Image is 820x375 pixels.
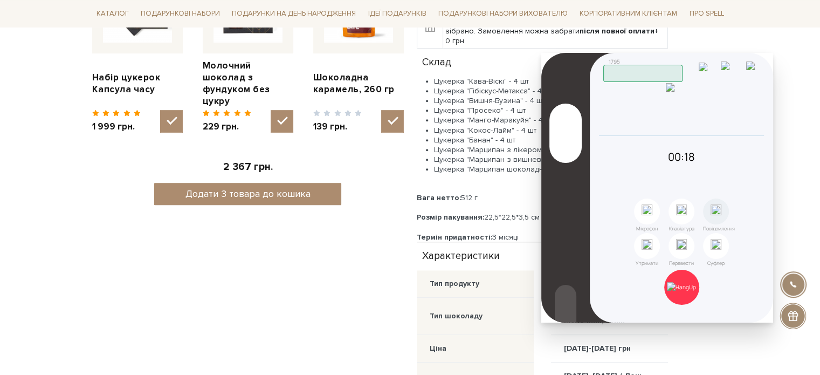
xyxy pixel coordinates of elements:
li: Цукерка "Марципан з вишневим лікером" - 4 шт [434,155,668,165]
div: Ціна [430,344,446,353]
div: Тип шоколаду [430,311,483,321]
li: Цукерка "Кокос-Лайм" - 4 шт [434,126,668,135]
a: Подарункові набори [136,5,224,22]
a: Набір цукерок Капсула часу [92,72,183,96]
a: Молочний шоколад з фундуком без цукру [203,60,293,107]
span: 1 999 грн. [92,121,141,133]
li: Цукерка "Гібіскус-Метакса" - 4 шт [434,86,668,96]
li: Цукерка "Марципан шоколадний" - 4 шт [434,165,668,174]
b: Розмір пакування: [417,213,484,222]
b: Вага нетто: [417,193,461,202]
li: Цукерка "Банан" - 4 шт [434,135,668,145]
div: [DATE]-[DATE] грн [564,344,631,353]
li: Цукерка "Марципан з лікером «Куантро»" - 4 шт [434,145,668,155]
a: Подарункові набори вихователю [434,4,572,23]
li: Цукерка "Кава-Віскі" - 4 шт [434,77,668,86]
div: 512 г [417,193,668,203]
div: 22,5*22,5*3,5 см [417,213,668,222]
a: Ідеї подарунків [363,5,430,22]
li: Цукерка "Манго-Маракуйя" - 4 шт [434,115,668,125]
li: Цукерка "Просеко" - 4 шт [434,106,668,115]
button: Додати 3 товара до кошика [154,183,341,205]
a: Шоколадна карамель, 260 гр [313,72,404,96]
span: 2 367 грн. [223,161,273,173]
li: Цукерка "Вишня-Бузина" - 4 шт [434,96,668,106]
a: Подарунки на День народження [228,5,360,22]
span: Склад [422,58,451,67]
div: Тип продукту [430,279,479,289]
a: Про Spell [685,5,728,22]
span: 229 грн. [203,121,252,133]
a: Корпоративним клієнтам [575,4,681,23]
div: 3 місяці [417,233,668,242]
b: Термін придатності: [417,233,492,242]
span: 139 грн. [313,121,362,133]
b: після повної оплати [580,26,654,36]
a: Каталог [92,5,133,22]
span: Характеристики [422,251,500,261]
